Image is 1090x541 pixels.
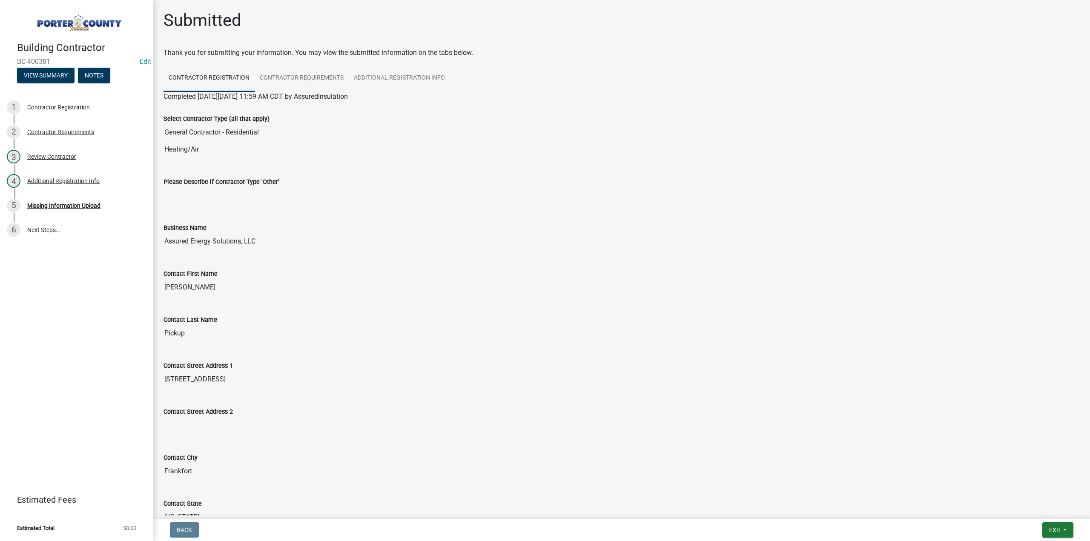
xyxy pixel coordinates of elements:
[163,179,279,185] label: Please Describe if Contractor Type 'Other'
[163,116,270,122] label: Select Contractor Type (all that apply)
[17,42,146,54] h4: Building Contractor
[7,199,20,212] div: 5
[7,125,20,139] div: 2
[27,203,100,209] div: Missing Information Upload
[163,271,218,277] label: Contact First Name
[27,104,90,110] div: Contractor Registration
[163,65,255,92] a: Contractor Registration
[170,522,199,538] button: Back
[7,174,20,188] div: 4
[78,72,110,79] wm-modal-confirm: Notes
[163,10,241,31] h1: Submitted
[163,317,217,323] label: Contact Last Name
[17,68,75,83] button: View Summary
[27,178,100,184] div: Additional Registration Info
[17,525,54,531] span: Estimated Total
[163,455,198,461] label: Contact City
[78,68,110,83] button: Notes
[140,57,151,66] a: Edit
[163,92,348,100] span: Completed [DATE][DATE] 11:59 AM CDT by AssuredInsulation
[1049,527,1061,533] span: Exit
[123,525,136,531] span: $0.00
[349,65,450,92] a: Additional Registration Info
[163,48,1080,58] div: Thank you for submitting your information. You may view the submitted information on the tabs below.
[27,154,76,160] div: Review Contractor
[163,225,207,231] label: Business Name
[140,57,151,66] wm-modal-confirm: Edit Application Number
[7,100,20,114] div: 1
[17,72,75,79] wm-modal-confirm: Summary
[163,363,233,369] label: Contact Street Address 1
[163,409,233,415] label: Contact Street Address 2
[1042,522,1073,538] button: Exit
[17,9,140,33] img: Porter County, Indiana
[7,150,20,163] div: 3
[177,527,192,533] span: Back
[27,129,94,135] div: Contractor Requirements
[7,223,20,237] div: 6
[255,65,349,92] a: Contractor Requirements
[17,57,136,66] span: BC-400381
[163,501,202,507] label: Contact State
[7,491,140,508] a: Estimated Fees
